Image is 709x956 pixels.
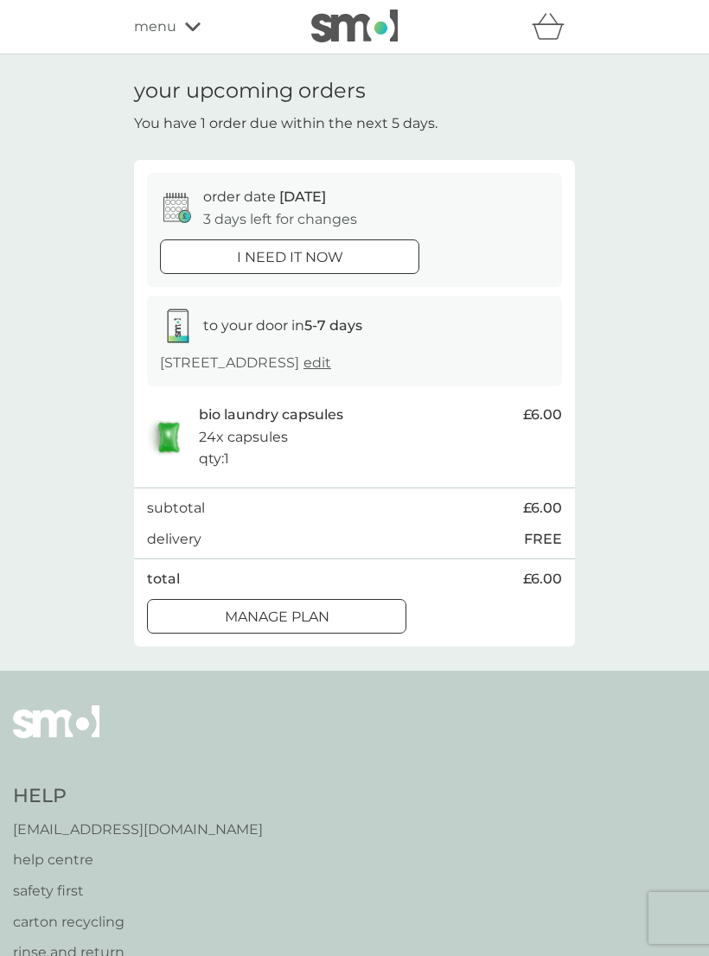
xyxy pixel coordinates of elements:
[147,497,205,519] p: subtotal
[199,448,229,470] p: qty : 1
[160,239,419,274] button: i need it now
[134,79,366,104] h1: your upcoming orders
[523,497,562,519] span: £6.00
[203,208,357,231] p: 3 days left for changes
[134,112,438,135] p: You have 1 order due within the next 5 days.
[303,354,331,371] a: edit
[147,528,201,551] p: delivery
[304,317,362,334] strong: 5-7 days
[279,188,326,205] span: [DATE]
[199,404,343,426] p: bio laundry capsules
[225,606,329,628] p: Manage plan
[13,819,263,841] a: [EMAIL_ADDRESS][DOMAIN_NAME]
[524,528,562,551] p: FREE
[13,783,263,810] h4: Help
[203,317,362,334] span: to your door in
[311,10,398,42] img: smol
[199,426,288,449] p: 24x capsules
[532,10,575,44] div: basket
[147,599,406,634] button: Manage plan
[13,705,99,764] img: smol
[523,568,562,590] span: £6.00
[203,186,326,208] p: order date
[13,911,263,934] a: carton recycling
[160,352,331,374] p: [STREET_ADDRESS]
[134,16,176,38] span: menu
[147,568,180,590] p: total
[237,246,343,269] p: i need it now
[13,849,263,871] a: help centre
[13,880,263,902] a: safety first
[523,404,562,426] span: £6.00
